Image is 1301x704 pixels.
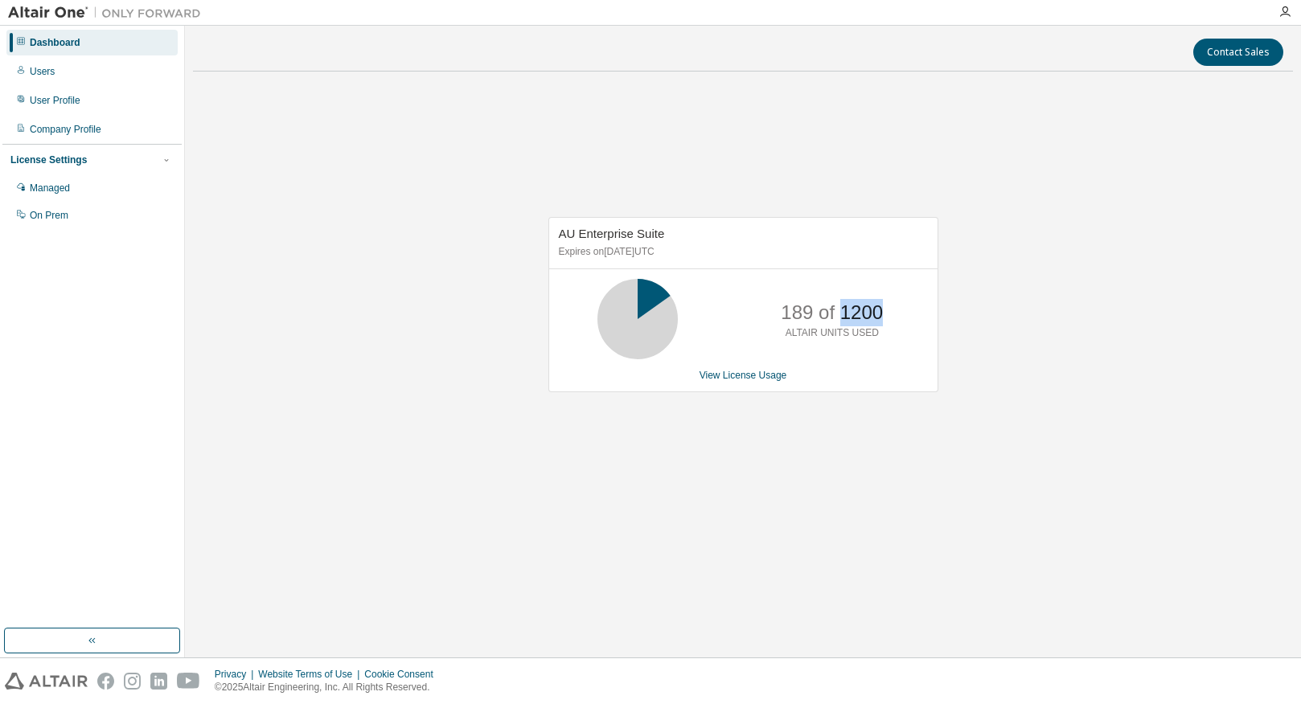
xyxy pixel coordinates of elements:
img: linkedin.svg [150,673,167,690]
p: 189 of 1200 [781,299,883,326]
p: © 2025 Altair Engineering, Inc. All Rights Reserved. [215,681,443,694]
div: Company Profile [30,123,101,136]
div: On Prem [30,209,68,222]
div: Dashboard [30,36,80,49]
div: Managed [30,182,70,194]
div: License Settings [10,153,87,166]
img: instagram.svg [124,673,141,690]
div: Website Terms of Use [258,668,364,681]
div: Cookie Consent [364,668,442,681]
p: ALTAIR UNITS USED [786,326,879,340]
img: altair_logo.svg [5,673,88,690]
div: Privacy [215,668,258,681]
span: AU Enterprise Suite [559,227,665,240]
button: Contact Sales [1193,39,1283,66]
div: User Profile [30,94,80,107]
img: facebook.svg [97,673,114,690]
div: Users [30,65,55,78]
img: Altair One [8,5,209,21]
a: View License Usage [700,370,787,381]
img: youtube.svg [177,673,200,690]
p: Expires on [DATE] UTC [559,245,924,259]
